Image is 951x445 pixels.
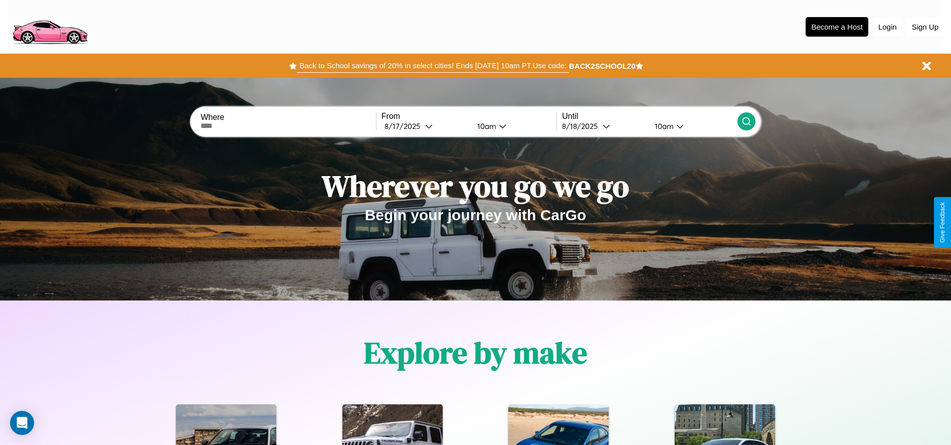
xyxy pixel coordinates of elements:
[873,18,902,36] button: Login
[10,411,34,435] div: Open Intercom Messenger
[382,112,556,121] label: From
[8,5,92,47] img: logo
[562,112,737,121] label: Until
[297,59,568,73] button: Back to School savings of 20% in select cities! Ends [DATE] 10am PT.Use code:
[201,113,375,122] label: Where
[650,121,676,131] div: 10am
[469,121,557,131] button: 10am
[364,332,587,373] h1: Explore by make
[907,18,943,36] button: Sign Up
[806,17,868,37] button: Become a Host
[562,121,603,131] div: 8 / 18 / 2025
[382,121,469,131] button: 8/17/2025
[385,121,425,131] div: 8 / 17 / 2025
[647,121,737,131] button: 10am
[472,121,499,131] div: 10am
[569,62,636,70] b: BACK2SCHOOL20
[939,202,946,243] div: Give Feedback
